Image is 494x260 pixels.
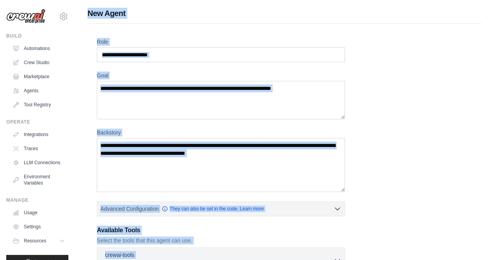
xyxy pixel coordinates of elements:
[97,237,345,244] p: Select the tools that this agent can use.
[9,170,68,189] a: Environment Variables
[9,142,68,155] a: Traces
[162,206,264,212] a: They can also be set in the code. Learn more
[105,251,134,259] p: crewai-tools
[9,235,68,247] button: Resources
[6,119,68,125] div: Operate
[9,221,68,233] a: Settings
[9,206,68,219] a: Usage
[9,70,68,83] a: Marketplace
[9,156,68,169] a: LLM Connections
[87,8,482,19] h1: New Agent
[97,38,345,46] label: Role
[9,84,68,97] a: Agents
[455,222,494,260] iframe: Chat Widget
[9,56,68,69] a: Crew Studio
[6,33,68,39] div: Build
[9,42,68,55] a: Automations
[6,9,45,24] img: Logo
[9,99,68,111] a: Tool Registry
[97,226,345,235] h3: Available Tools
[97,72,345,79] label: Goal
[97,202,344,216] button: Advanced Configuration They can also be set in the code. Learn more
[6,197,68,203] div: Manage
[97,129,345,136] label: Backstory
[9,128,68,141] a: Integrations
[100,205,159,213] span: Advanced Configuration
[24,238,46,244] span: Resources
